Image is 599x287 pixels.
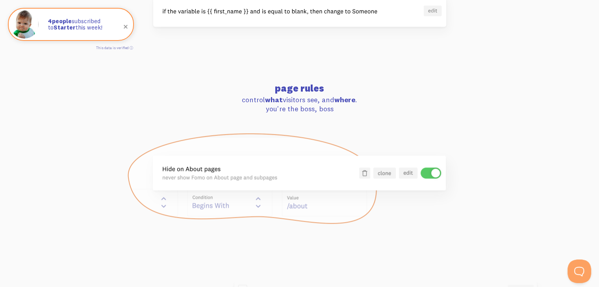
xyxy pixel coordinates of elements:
[127,132,473,224] img: page-rules-0e6b0490dd9ebfa6481ad8a672f286f7ba4a809a3b6b3563619a710f1e9325c7.png
[334,95,355,104] strong: where
[80,95,519,114] p: control visitors see, and . you're the boss, boss
[567,259,591,283] iframe: Help Scout Beacon - Open
[48,18,125,31] p: subscribed to this week!
[96,46,133,50] a: This data is verified ⓘ
[265,95,283,104] strong: what
[48,17,72,25] strong: people
[48,18,52,25] span: 4
[80,83,519,93] h3: page rules
[10,10,39,39] img: Fomo
[54,24,76,31] strong: Starter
